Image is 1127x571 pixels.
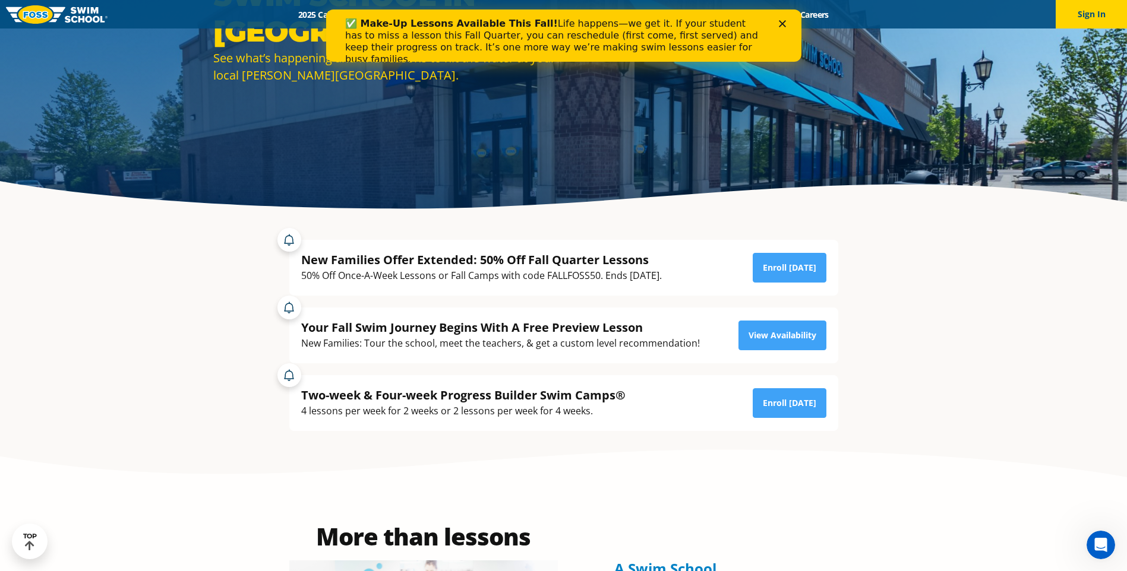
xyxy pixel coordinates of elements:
div: New Families: Tour the school, meet the teachers, & get a custom level recommendation! [301,335,700,351]
img: FOSS Swim School Logo [6,5,108,24]
div: 50% Off Once-A-Week Lessons or Fall Camps with code FALLFOSS50. Ends [DATE]. [301,268,662,284]
a: Enroll [DATE] [753,253,826,283]
div: See what’s happening and find reasons to hit the water at your local [PERSON_NAME][GEOGRAPHIC_DATA]. [213,49,558,84]
a: Swim Path® Program [412,9,516,20]
a: Swim Like [PERSON_NAME] [627,9,753,20]
div: Life happens—we get it. If your student has to miss a lesson this Fall Quarter, you can reschedul... [19,8,437,56]
a: Blog [752,9,790,20]
iframe: Intercom live chat [1087,531,1115,559]
a: Careers [790,9,839,20]
h2: More than lessons [289,525,558,548]
a: About [PERSON_NAME] [516,9,627,20]
div: TOP [23,532,37,551]
div: Your Fall Swim Journey Begins With A Free Preview Lesson [301,319,700,335]
a: 2025 Calendar [288,9,362,20]
a: Schools [362,9,412,20]
div: New Families Offer Extended: 50% Off Fall Quarter Lessons [301,252,662,268]
b: ✅ Make-Up Lessons Available This Fall! [19,8,232,20]
a: View Availability [738,321,826,350]
iframe: Intercom live chat banner [326,9,801,62]
div: Two-week & Four-week Progress Builder Swim Camps® [301,387,626,403]
div: Close [453,11,465,18]
div: 4 lessons per week for 2 weeks or 2 lessons per week for 4 weeks. [301,403,626,419]
a: Enroll [DATE] [753,388,826,418]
